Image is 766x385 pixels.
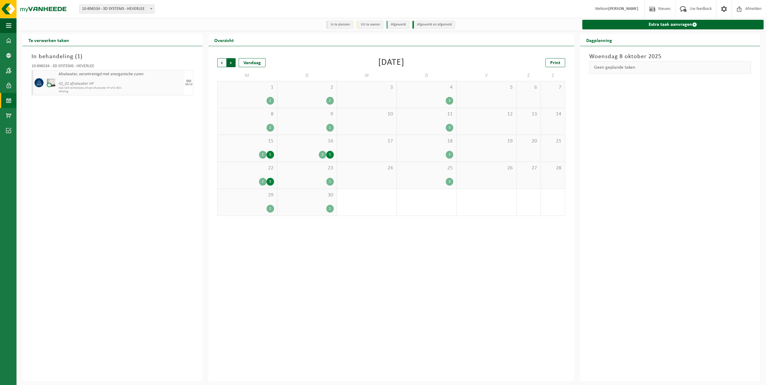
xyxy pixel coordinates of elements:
[59,86,183,90] span: KGA Colli rechtstreeks afvoer afvalwater HF af 8 IBC's
[517,70,541,81] td: Z
[386,21,409,29] li: Afgewerkt
[326,151,334,159] div: 5
[400,165,453,172] span: 25
[544,84,562,91] span: 7
[378,58,404,67] div: [DATE]
[221,111,274,118] span: 8
[412,21,455,29] li: Afgewerkt en afgemeld
[520,165,538,172] span: 27
[340,138,394,145] span: 17
[400,111,453,118] span: 11
[79,4,155,13] span: 10-896534 - 3D SYSTEMS - HEVERLEE
[520,138,538,145] span: 20
[326,124,334,132] div: 1
[267,205,274,213] div: 2
[541,70,565,81] td: Z
[460,111,513,118] span: 12
[77,54,80,60] span: 1
[217,58,226,67] span: Vorige
[227,58,236,67] span: Volgende
[32,64,193,70] div: 10-896534 - 3D SYSTEMS - HEVERLEE
[608,7,638,11] strong: [PERSON_NAME]
[280,138,334,145] span: 16
[544,165,562,172] span: 28
[544,138,562,145] span: 21
[277,70,337,81] td: D
[259,151,267,159] div: 2
[267,124,274,132] div: 2
[280,111,334,118] span: 9
[186,79,191,83] div: DO
[267,178,274,186] div: 3
[259,178,267,186] div: 2
[340,84,394,91] span: 3
[221,192,274,198] span: 29
[446,151,453,159] div: 3
[280,165,334,172] span: 23
[520,111,538,118] span: 13
[340,165,394,172] span: 24
[446,97,453,105] div: 3
[460,165,513,172] span: 26
[520,84,538,91] span: 6
[319,151,326,159] div: 2
[23,34,75,46] h2: Te verwerken taken
[221,165,274,172] span: 22
[59,90,183,94] span: Afhaling
[217,70,277,81] td: M
[582,20,764,29] a: Extra taak aanvragen
[326,205,334,213] div: 1
[326,97,334,105] div: 2
[400,84,453,91] span: 4
[326,21,353,29] li: In te plannen
[446,178,453,186] div: 3
[59,72,183,77] span: Afvalwater, verontreinigd met anorganische zuren
[326,178,334,186] div: 1
[208,34,240,46] h2: Overzicht
[589,52,751,61] h3: Woensdag 8 oktober 2025
[545,58,565,67] a: Print
[221,84,274,91] span: 1
[446,124,453,132] div: 3
[400,138,453,145] span: 18
[457,70,516,81] td: V
[340,111,394,118] span: 10
[59,82,94,86] i: AS_01 afvalwater HF
[80,5,154,13] span: 10-896534 - 3D SYSTEMS - HEVERLEE
[544,111,562,118] span: 14
[47,78,56,87] img: PB-IC-CU
[280,84,334,91] span: 2
[221,138,274,145] span: 15
[580,34,618,46] h2: Dagplanning
[280,192,334,198] span: 30
[397,70,457,81] td: D
[550,61,560,65] span: Print
[239,58,266,67] div: Vandaag
[460,84,513,91] span: 5
[589,61,751,74] div: Geen geplande taken
[267,97,274,105] div: 2
[460,138,513,145] span: 19
[185,83,192,86] div: 09/10
[267,151,274,159] div: 5
[356,21,383,29] li: Uit te voeren
[337,70,397,81] td: W
[32,52,193,61] h3: In behandeling ( )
